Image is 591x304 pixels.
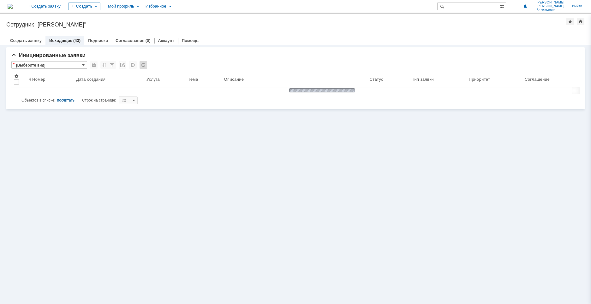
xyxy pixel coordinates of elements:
th: Тема [185,71,221,87]
th: Приоритет [466,71,522,87]
span: Настройки [14,74,19,79]
div: (0) [146,38,151,43]
div: Услуга [146,77,160,82]
div: Статус [370,77,383,82]
span: [PERSON_NAME] [536,4,564,8]
span: Расширенный поиск [499,3,506,9]
a: Аккаунт [158,38,174,43]
div: Настройки списка отличаются от сохраненных в виде [13,62,15,67]
div: Добавить в избранное [566,18,574,25]
div: Создать [68,3,100,10]
div: посчитать [57,96,75,104]
div: Дата создания [76,77,105,82]
th: Тип заявки [409,71,466,87]
div: Обновлять список [140,61,147,69]
div: Тема [188,77,198,82]
th: Соглашение [522,71,585,87]
img: logo [8,4,13,9]
div: Сохранить вид [90,61,98,69]
div: Приоритет [469,77,490,82]
div: Соглашение [525,77,550,82]
div: Экспорт списка [129,61,137,69]
div: Описание [224,77,244,82]
div: (43) [73,38,81,43]
a: Создать заявку [10,38,42,43]
span: [PERSON_NAME] [536,1,564,4]
th: Дата создания [74,71,144,87]
span: Объектов в списке: [21,98,55,102]
div: Скопировать ссылку на список [119,61,126,69]
div: Номер [32,77,45,82]
div: Сортировка... [100,61,108,69]
div: Тип заявки [412,77,434,82]
a: Помощь [182,38,199,43]
div: Фильтрация... [108,61,116,69]
th: Номер [27,71,74,87]
div: Сделать домашней страницей [577,18,584,25]
a: Исходящие [49,38,72,43]
img: wJIQAAOwAAAAAAAAAAAA== [287,87,357,93]
span: Васильевна [536,8,564,12]
span: Инициированные заявки [11,52,86,58]
a: Согласования [116,38,145,43]
i: Строк на странице: [21,96,116,104]
th: Услуга [144,71,186,87]
th: Статус [367,71,409,87]
div: Сотрудник "[PERSON_NAME]" [6,21,566,28]
a: Подписки [88,38,108,43]
a: Перейти на домашнюю страницу [8,4,13,9]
